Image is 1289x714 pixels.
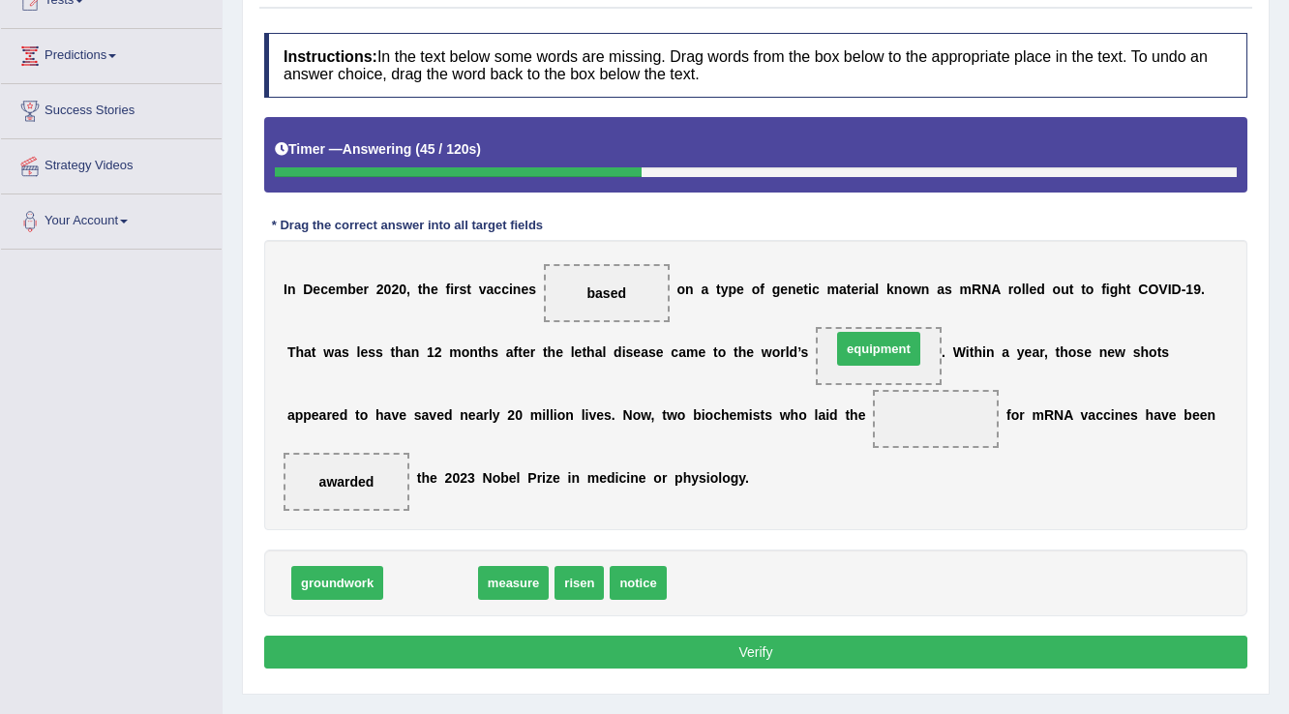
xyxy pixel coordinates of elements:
b: t [847,282,852,297]
b: i [825,407,829,423]
b: y [493,407,500,423]
b: l [875,282,879,297]
b: a [1088,407,1095,423]
b: s [368,344,375,360]
b: a [304,344,312,360]
b: e [1200,407,1208,423]
b: n [565,407,574,423]
b: v [588,407,596,423]
b: o [493,470,501,486]
b: t [1081,282,1086,297]
b: p [303,407,312,423]
b: d [614,344,622,360]
b: s [764,407,772,423]
b: l [550,407,554,423]
b: Instructions: [284,48,377,65]
b: n [287,282,296,297]
b: D [303,282,313,297]
b: h [548,344,556,360]
b: i [864,282,868,297]
b: t [543,344,548,360]
b: y [721,282,729,297]
b: m [336,282,347,297]
b: i [509,282,513,297]
b: e [858,407,866,423]
b: i [585,407,589,423]
b: b [1184,407,1192,423]
button: Verify [264,636,1247,669]
b: e [1192,407,1200,423]
b: 1 [427,344,435,360]
b: t [1056,344,1061,360]
b: s [604,407,612,423]
b: l [546,407,550,423]
b: n [685,282,694,297]
b: h [586,344,595,360]
b: t [355,407,360,423]
b: o [557,407,566,423]
b: t [582,344,586,360]
b: e [555,344,563,360]
b: o [1053,282,1062,297]
b: a [678,344,686,360]
b: h [1118,282,1126,297]
b: ) [476,141,481,157]
b: 0 [515,407,523,423]
b: m [1032,407,1043,423]
b: c [501,282,509,297]
b: a [476,407,484,423]
b: s [944,282,952,297]
b: f [1006,407,1011,423]
b: t [713,344,718,360]
b: k [886,282,894,297]
b: t [1069,282,1074,297]
b: r [1008,282,1013,297]
b: o [462,344,470,360]
b: t [716,282,721,297]
a: Strategy Videos [1,139,222,188]
b: , [406,282,410,297]
b: h [395,344,404,360]
span: Drop target [544,264,670,322]
b: o [798,407,807,423]
b: a [1032,344,1039,360]
b: t [760,407,764,423]
b: d [340,407,348,423]
b: , [651,407,655,423]
b: e [746,344,754,360]
b: s [753,407,761,423]
b: a [506,344,514,360]
b: e [360,344,368,360]
b: N [981,282,991,297]
b: w [323,344,334,360]
b: A [1064,407,1073,423]
b: N [623,407,633,423]
b: b [500,470,509,486]
b: h [295,344,304,360]
b: - [1182,282,1186,297]
b: h [974,344,982,360]
b: s [1161,344,1169,360]
b: t [803,282,808,297]
b: o [1011,407,1020,423]
span: Drop target [284,453,409,511]
b: N [1054,407,1064,423]
b: i [1111,407,1115,423]
b: v [429,407,436,423]
b: 3 [467,470,475,486]
b: P [527,470,536,486]
b: e [430,470,437,486]
b: a [287,407,295,423]
b: o [633,407,642,423]
b: t [1126,282,1131,297]
b: r [1019,407,1024,423]
b: t [734,344,738,360]
b: m [827,282,839,297]
b: e [596,407,604,423]
b: s [1076,344,1084,360]
b: 2 [435,344,442,360]
b: d [790,344,798,360]
b: d [1036,282,1045,297]
b: l [489,407,493,423]
b: a [1002,344,1009,360]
